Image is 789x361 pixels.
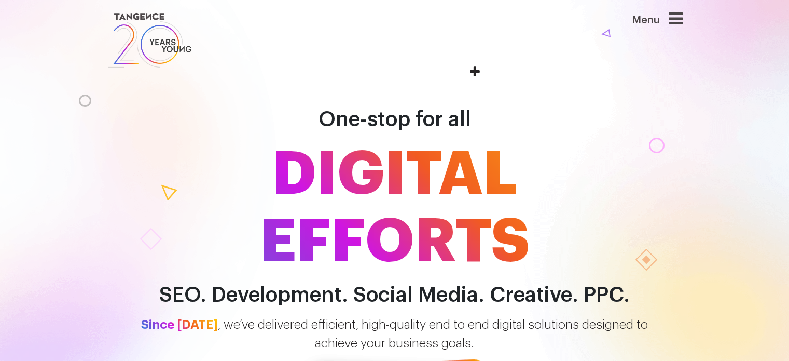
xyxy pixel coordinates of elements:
img: logo SVG [107,10,193,70]
span: DIGITAL EFFORTS [99,141,690,276]
p: , we’ve delivered efficient, high-quality end to end digital solutions designed to achieve your b... [99,315,690,353]
h2: SEO. Development. Social Media. Creative. PPC. [99,284,690,307]
span: Since [DATE] [141,318,218,331]
span: One-stop for all [319,109,471,130]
